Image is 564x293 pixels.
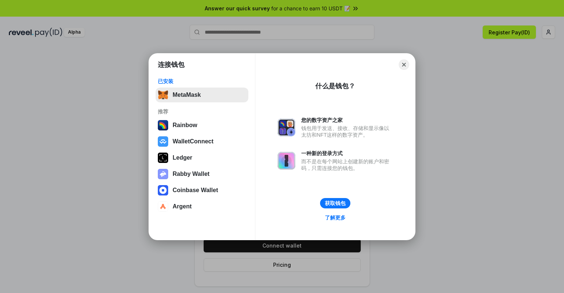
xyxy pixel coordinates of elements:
h1: 连接钱包 [158,60,184,69]
img: svg+xml,%3Csvg%20width%3D%22120%22%20height%3D%22120%22%20viewBox%3D%220%200%20120%20120%22%20fil... [158,120,168,130]
img: svg+xml,%3Csvg%20width%3D%2228%22%20height%3D%2228%22%20viewBox%3D%220%200%2028%2028%22%20fill%3D... [158,136,168,147]
img: svg+xml,%3Csvg%20xmlns%3D%22http%3A%2F%2Fwww.w3.org%2F2000%2Fsvg%22%20width%3D%2228%22%20height%3... [158,153,168,163]
div: Argent [173,203,192,210]
div: MetaMask [173,92,201,98]
button: Ledger [156,150,248,165]
div: 您的数字资产之家 [301,117,393,123]
div: 了解更多 [325,214,346,221]
img: svg+xml,%3Csvg%20width%3D%2228%22%20height%3D%2228%22%20viewBox%3D%220%200%2028%2028%22%20fill%3D... [158,201,168,212]
div: 一种新的登录方式 [301,150,393,157]
button: WalletConnect [156,134,248,149]
div: WalletConnect [173,138,214,145]
button: Coinbase Wallet [156,183,248,198]
div: 获取钱包 [325,200,346,207]
div: Coinbase Wallet [173,187,218,194]
button: Argent [156,199,248,214]
div: 而不是在每个网站上创建新的账户和密码，只需连接您的钱包。 [301,158,393,171]
button: MetaMask [156,88,248,102]
div: 已安装 [158,78,246,85]
img: svg+xml,%3Csvg%20width%3D%2228%22%20height%3D%2228%22%20viewBox%3D%220%200%2028%2028%22%20fill%3D... [158,185,168,195]
div: Ledger [173,154,192,161]
a: 了解更多 [320,213,350,222]
button: Rabby Wallet [156,167,248,181]
img: svg+xml,%3Csvg%20fill%3D%22none%22%20height%3D%2233%22%20viewBox%3D%220%200%2035%2033%22%20width%... [158,90,168,100]
div: Rainbow [173,122,197,129]
div: 什么是钱包？ [315,82,355,91]
button: Close [399,59,409,70]
img: svg+xml,%3Csvg%20xmlns%3D%22http%3A%2F%2Fwww.w3.org%2F2000%2Fsvg%22%20fill%3D%22none%22%20viewBox... [278,152,295,170]
button: Rainbow [156,118,248,133]
div: 推荐 [158,108,246,115]
img: svg+xml,%3Csvg%20xmlns%3D%22http%3A%2F%2Fwww.w3.org%2F2000%2Fsvg%22%20fill%3D%22none%22%20viewBox... [158,169,168,179]
img: svg+xml,%3Csvg%20xmlns%3D%22http%3A%2F%2Fwww.w3.org%2F2000%2Fsvg%22%20fill%3D%22none%22%20viewBox... [278,119,295,136]
div: 钱包用于发送、接收、存储和显示像以太坊和NFT这样的数字资产。 [301,125,393,138]
button: 获取钱包 [320,198,350,208]
div: Rabby Wallet [173,171,210,177]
